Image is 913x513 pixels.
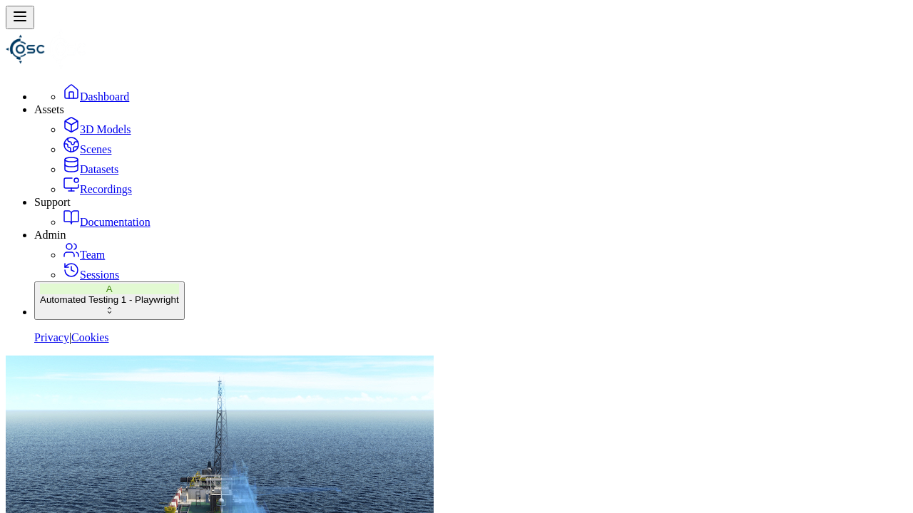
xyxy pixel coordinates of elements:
[71,331,108,343] a: Cookies
[40,294,179,305] div: Automated Testing 1 - Playwright
[63,183,132,195] a: Recordings
[34,281,185,320] button: Select a workspace
[63,249,105,261] a: Team
[34,103,907,116] div: Assets
[63,216,151,228] a: Documentation
[63,163,118,175] a: Datasets
[34,196,907,209] div: Support
[63,90,129,103] a: Dashboard
[46,29,86,69] img: Logo
[6,29,46,69] img: Logo
[63,123,131,135] a: 3D Models
[34,331,69,343] a: Privacy
[40,284,179,294] div: A
[63,269,119,281] a: Sessions
[69,331,71,343] span: |
[63,143,111,155] a: Scenes
[34,229,907,242] div: Admin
